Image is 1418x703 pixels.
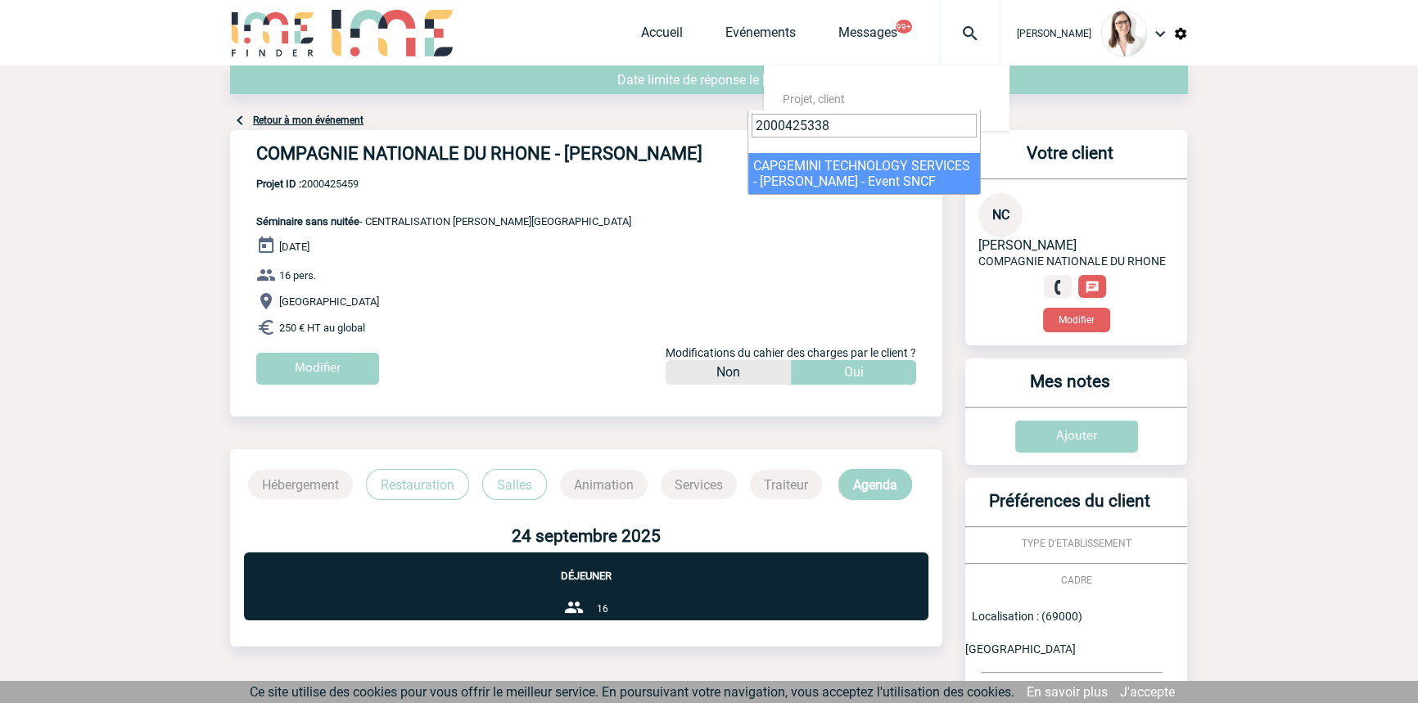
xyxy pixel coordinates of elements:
[564,597,584,617] img: group-24-px-b.png
[366,469,469,500] p: Restauration
[750,470,822,499] p: Traiteur
[512,526,661,546] b: 24 septembre 2025
[716,360,740,385] p: Non
[256,143,747,171] h4: COMPAGNIE NATIONALE DU RHONE - [PERSON_NAME]
[965,610,1082,656] span: Localisation : (69000) [GEOGRAPHIC_DATA]
[560,470,648,499] p: Animation
[1085,280,1100,295] img: chat-24-px-w.png
[748,153,980,194] li: CAPGEMINI TECHNOLOGY SERVICES - [PERSON_NAME] - Event SNCF
[256,215,359,228] span: Séminaire sans nuitée
[992,207,1009,223] span: NC
[661,470,737,499] p: Services
[279,295,379,308] span: [GEOGRAPHIC_DATA]
[1017,28,1091,39] span: [PERSON_NAME]
[844,360,864,385] p: Oui
[972,143,1167,178] h3: Votre client
[838,25,897,47] a: Messages
[666,346,916,359] span: Modifications du cahier des charges par le client ?
[1050,280,1065,295] img: fixe.png
[256,353,379,385] input: Modifier
[279,241,309,253] span: [DATE]
[972,491,1167,526] h3: Préférences du client
[597,603,608,615] span: 16
[256,178,301,190] b: Projet ID :
[256,215,631,228] span: - CENTRALISATION [PERSON_NAME][GEOGRAPHIC_DATA]
[244,552,928,582] p: Déjeuner
[1101,11,1147,56] img: 122719-0.jpg
[1061,575,1092,586] span: CADRE
[725,25,796,47] a: Evénements
[978,237,1077,253] span: [PERSON_NAME]
[783,92,845,106] span: Projet, client
[250,684,1014,700] span: Ce site utilise des cookies pour vous offrir le meilleur service. En poursuivant votre navigation...
[978,255,1166,268] span: COMPAGNIE NATIONALE DU RHONE
[253,115,364,126] a: Retour à mon événement
[248,470,353,499] p: Hébergement
[482,469,547,500] p: Salles
[972,372,1167,407] h3: Mes notes
[896,20,912,34] button: 99+
[256,178,631,190] span: 2000425459
[279,322,365,334] span: 250 € HT au global
[1043,308,1110,332] button: Modifier
[617,72,801,88] span: Date limite de réponse le [DATE]
[641,25,683,47] a: Accueil
[230,10,315,56] img: IME-Finder
[1022,538,1131,549] span: TYPE D'ETABLISSEMENT
[1015,421,1138,453] input: Ajouter
[1027,684,1108,700] a: En savoir plus
[838,469,912,500] p: Agenda
[1120,684,1175,700] a: J'accepte
[279,269,316,282] span: 16 pers.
